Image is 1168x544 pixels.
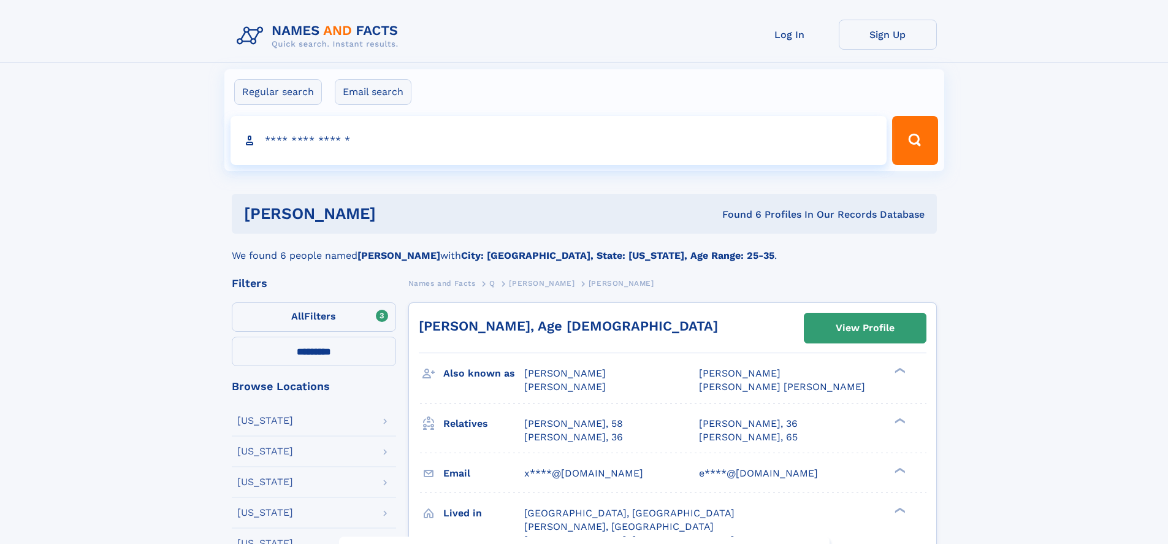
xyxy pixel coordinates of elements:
[524,381,606,393] span: [PERSON_NAME]
[443,413,524,434] h3: Relatives
[237,446,293,456] div: [US_STATE]
[524,507,735,519] span: [GEOGRAPHIC_DATA], [GEOGRAPHIC_DATA]
[237,508,293,518] div: [US_STATE]
[891,367,906,375] div: ❯
[489,275,495,291] a: Q
[891,506,906,514] div: ❯
[699,417,798,431] a: [PERSON_NAME], 36
[232,302,396,332] label: Filters
[524,417,623,431] a: [PERSON_NAME], 58
[549,208,925,221] div: Found 6 Profiles In Our Records Database
[524,521,714,532] span: [PERSON_NAME], [GEOGRAPHIC_DATA]
[443,463,524,484] h3: Email
[232,234,937,263] div: We found 6 people named with .
[232,381,396,392] div: Browse Locations
[443,363,524,384] h3: Also known as
[335,79,411,105] label: Email search
[699,431,798,444] a: [PERSON_NAME], 65
[489,279,495,288] span: Q
[524,431,623,444] a: [PERSON_NAME], 36
[891,466,906,474] div: ❯
[291,310,304,322] span: All
[524,367,606,379] span: [PERSON_NAME]
[231,116,887,165] input: search input
[461,250,774,261] b: City: [GEOGRAPHIC_DATA], State: [US_STATE], Age Range: 25-35
[237,477,293,487] div: [US_STATE]
[741,20,839,50] a: Log In
[232,20,408,53] img: Logo Names and Facts
[589,279,654,288] span: [PERSON_NAME]
[357,250,440,261] b: [PERSON_NAME]
[419,318,718,334] a: [PERSON_NAME], Age [DEMOGRAPHIC_DATA]
[509,279,574,288] span: [PERSON_NAME]
[836,314,895,342] div: View Profile
[237,416,293,426] div: [US_STATE]
[244,206,549,221] h1: [PERSON_NAME]
[699,367,781,379] span: [PERSON_NAME]
[509,275,574,291] a: [PERSON_NAME]
[232,278,396,289] div: Filters
[234,79,322,105] label: Regular search
[804,313,926,343] a: View Profile
[699,381,865,393] span: [PERSON_NAME] [PERSON_NAME]
[839,20,937,50] a: Sign Up
[408,275,476,291] a: Names and Facts
[891,416,906,424] div: ❯
[892,116,937,165] button: Search Button
[443,503,524,524] h3: Lived in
